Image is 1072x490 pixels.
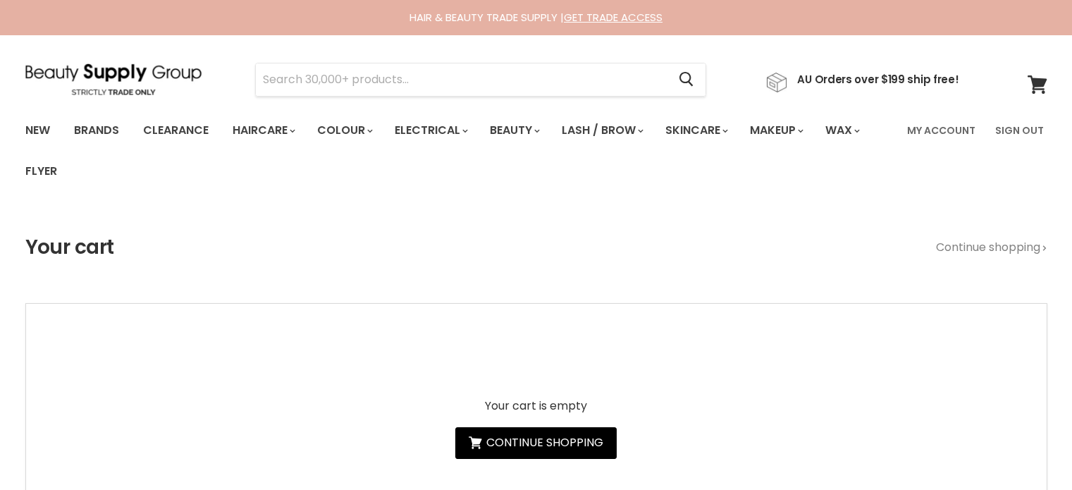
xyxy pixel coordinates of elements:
[739,116,812,145] a: Makeup
[8,110,1065,192] nav: Main
[987,116,1052,145] a: Sign Out
[1002,424,1058,476] iframe: Gorgias live chat messenger
[668,63,706,96] button: Search
[222,116,304,145] a: Haircare
[655,116,737,145] a: Skincare
[25,236,114,259] h1: Your cart
[133,116,219,145] a: Clearance
[479,116,548,145] a: Beauty
[384,116,476,145] a: Electrical
[256,63,668,96] input: Search
[15,116,61,145] a: New
[551,116,652,145] a: Lash / Brow
[8,11,1065,25] div: HAIR & BEAUTY TRADE SUPPLY |
[455,427,617,459] a: Continue shopping
[936,241,1047,254] a: Continue shopping
[63,116,130,145] a: Brands
[455,400,617,412] p: Your cart is empty
[564,10,663,25] a: GET TRADE ACCESS
[255,63,706,97] form: Product
[899,116,984,145] a: My Account
[307,116,381,145] a: Colour
[815,116,868,145] a: Wax
[15,157,68,186] a: Flyer
[15,110,899,192] ul: Main menu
